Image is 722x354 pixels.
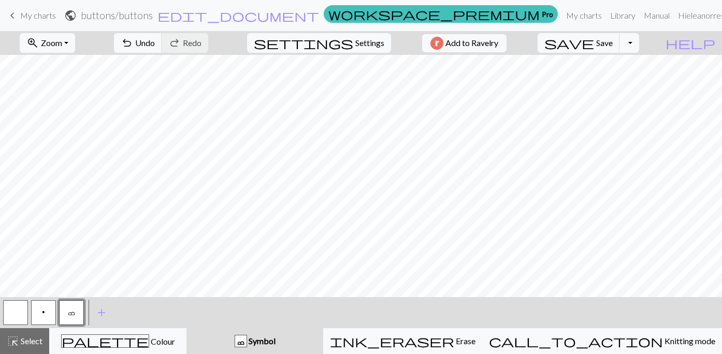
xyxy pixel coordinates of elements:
[64,8,77,23] span: public
[489,334,663,348] span: call_to_action
[26,36,39,50] span: zoom_in
[562,5,606,26] a: My charts
[20,33,75,53] button: Zoom
[454,336,475,346] span: Erase
[445,37,498,50] span: Add to Ravelry
[6,7,56,24] a: My charts
[6,8,19,23] span: keyboard_arrow_left
[254,37,353,49] i: Settings
[42,308,45,316] span: Purl
[596,38,613,48] span: Save
[323,328,482,354] button: Erase
[20,10,56,20] span: My charts
[666,36,715,50] span: help
[121,36,133,50] span: undo
[247,336,276,346] span: Symbol
[31,300,56,325] button: p
[430,37,443,50] img: Ravelry
[7,334,19,348] span: highlight_alt
[482,328,722,354] button: Knitting mode
[330,334,454,348] span: ink_eraser
[68,308,75,316] span: Bind off
[49,328,186,354] button: Colour
[235,335,247,348] div: c
[59,300,84,325] button: c
[544,36,594,50] span: save
[186,328,323,354] button: c Symbol
[95,305,108,320] span: add
[640,5,674,26] a: Manual
[81,9,153,21] h2: buttons / buttons
[538,33,620,53] button: Save
[355,37,384,49] span: Settings
[62,334,149,348] span: palette
[114,33,162,53] button: Undo
[247,33,391,53] button: SettingsSettings
[19,336,42,346] span: Select
[324,5,558,23] a: Pro
[254,36,353,50] span: settings
[663,336,715,346] span: Knitting mode
[157,8,319,23] span: edit_document
[606,5,640,26] a: Library
[422,34,507,52] button: Add to Ravelry
[135,38,155,48] span: Undo
[149,336,175,346] span: Colour
[41,38,62,48] span: Zoom
[328,7,540,21] span: workspace_premium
